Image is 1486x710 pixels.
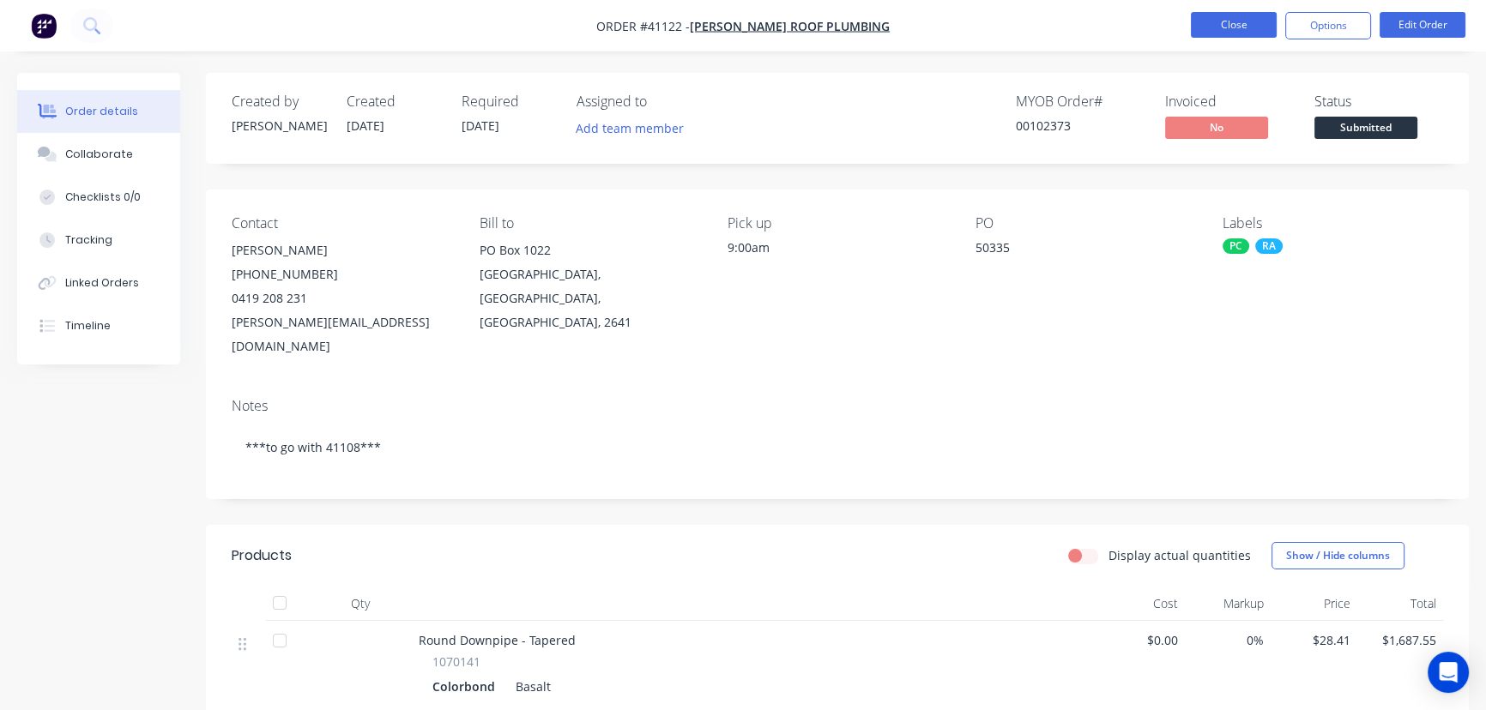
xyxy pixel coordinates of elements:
[1105,631,1178,649] span: $0.00
[232,310,452,358] div: [PERSON_NAME][EMAIL_ADDRESS][DOMAIN_NAME]
[17,262,180,304] button: Linked Orders
[31,13,57,39] img: Factory
[480,262,700,334] div: [GEOGRAPHIC_DATA], [GEOGRAPHIC_DATA], [GEOGRAPHIC_DATA], 2641
[1278,631,1350,649] span: $28.41
[480,238,700,334] div: PO Box 1022[GEOGRAPHIC_DATA], [GEOGRAPHIC_DATA], [GEOGRAPHIC_DATA], 2641
[1223,215,1443,232] div: Labels
[462,117,499,134] span: [DATE]
[232,215,452,232] div: Contact
[1364,631,1437,649] span: $1,687.55
[347,93,441,110] div: Created
[577,93,748,110] div: Assigned to
[1314,117,1417,138] span: Submitted
[1165,93,1294,110] div: Invoiced
[1223,238,1249,254] div: PC
[65,318,111,334] div: Timeline
[1098,587,1185,621] div: Cost
[1314,93,1443,110] div: Status
[232,398,1443,414] div: Notes
[232,262,452,286] div: [PHONE_NUMBER]
[1016,93,1145,110] div: MYOB Order #
[1380,12,1465,38] button: Edit Order
[17,219,180,262] button: Tracking
[65,275,139,291] div: Linked Orders
[1016,117,1145,135] div: 00102373
[1191,12,1277,38] button: Close
[309,587,412,621] div: Qty
[480,238,700,262] div: PO Box 1022
[975,215,1195,232] div: PO
[65,190,141,205] div: Checklists 0/0
[1271,587,1357,621] div: Price
[232,238,452,262] div: [PERSON_NAME]
[17,304,180,347] button: Timeline
[728,215,948,232] div: Pick up
[17,133,180,176] button: Collaborate
[419,632,576,648] span: Round Downpipe - Tapered
[1165,117,1268,138] span: No
[567,117,693,140] button: Add team member
[65,104,138,119] div: Order details
[65,147,133,162] div: Collaborate
[65,232,112,248] div: Tracking
[596,18,690,34] span: Order #41122 -
[1428,652,1469,693] div: Open Intercom Messenger
[432,653,480,671] span: 1070141
[232,545,292,566] div: Products
[232,286,452,310] div: 0419 208 231
[1185,587,1272,621] div: Markup
[1357,587,1444,621] div: Total
[975,238,1189,262] div: 50335
[17,176,180,219] button: Checklists 0/0
[232,93,326,110] div: Created by
[728,238,948,256] div: 9:00am
[17,90,180,133] button: Order details
[432,674,502,699] div: Colorbond
[1285,12,1371,39] button: Options
[690,18,890,34] a: [PERSON_NAME] Roof Plumbing
[480,215,700,232] div: Bill to
[462,93,556,110] div: Required
[232,238,452,358] div: [PERSON_NAME][PHONE_NUMBER]0419 208 231[PERSON_NAME][EMAIL_ADDRESS][DOMAIN_NAME]
[1314,117,1417,142] button: Submitted
[347,117,384,134] span: [DATE]
[1192,631,1265,649] span: 0%
[1255,238,1283,254] div: RA
[232,117,326,135] div: [PERSON_NAME]
[509,674,551,699] div: Basalt
[1272,542,1404,569] button: Show / Hide columns
[1108,546,1251,564] label: Display actual quantities
[577,117,693,140] button: Add team member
